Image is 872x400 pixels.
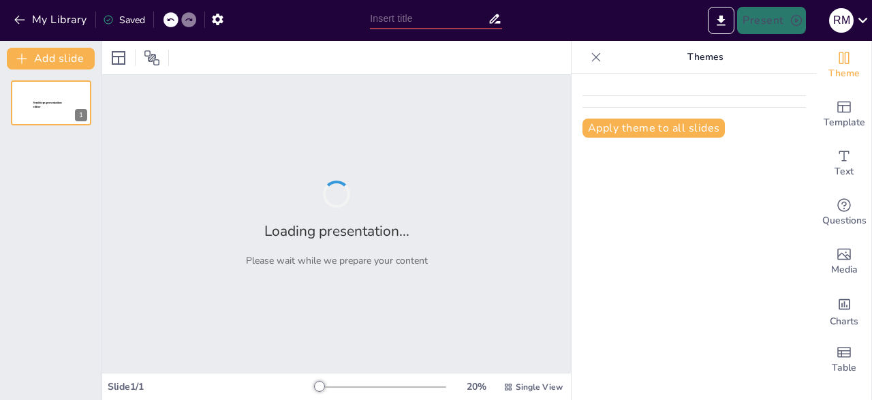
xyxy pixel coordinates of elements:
button: Export to PowerPoint [708,7,734,34]
div: Get real-time input from your audience [817,188,871,237]
button: Apply theme to all slides [582,119,725,138]
span: Position [144,50,160,66]
button: My Library [10,9,93,31]
button: Present [737,7,805,34]
p: Please wait while we prepare your content [246,254,428,267]
div: Slide 1 / 1 [108,380,315,393]
button: Add slide [7,48,95,70]
button: R M [829,7,854,34]
div: Saved [103,14,145,27]
p: Themes [607,41,803,74]
div: Add ready made slides [817,90,871,139]
span: Theme [828,66,860,81]
h2: Loading presentation... [264,221,409,241]
div: Sendsteps presentation editor1 [11,80,91,125]
div: R M [829,8,854,33]
span: Text [835,164,854,179]
div: Add text boxes [817,139,871,188]
span: Template [824,115,865,130]
input: Insert title [370,9,487,29]
span: Table [832,360,856,375]
div: Add images, graphics, shapes or video [817,237,871,286]
div: Add charts and graphs [817,286,871,335]
span: Questions [822,213,867,228]
div: 20 % [460,380,493,393]
span: Single View [516,382,563,393]
span: Sendsteps presentation editor [33,102,62,109]
div: Layout [108,47,129,69]
div: Add a table [817,335,871,384]
div: Change the overall theme [817,41,871,90]
div: 1 [75,109,87,121]
span: Media [831,262,858,277]
span: Charts [830,314,858,329]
